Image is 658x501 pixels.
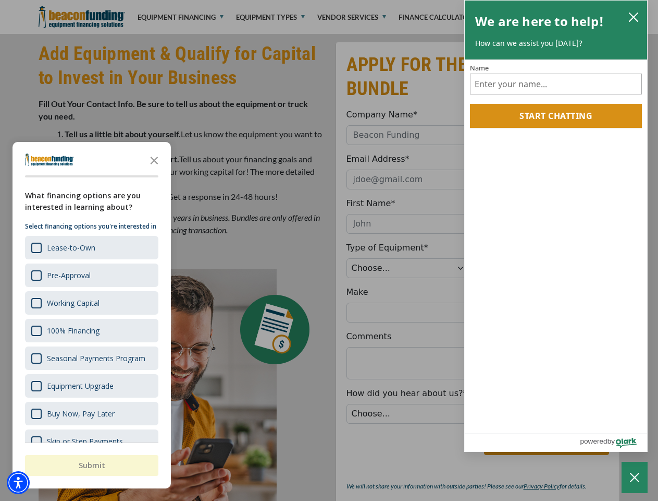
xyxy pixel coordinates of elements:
div: 100% Financing [47,326,100,336]
div: Survey [13,142,171,488]
span: powered [580,435,607,448]
div: Seasonal Payments Program [25,347,158,370]
p: How can we assist you [DATE]? [475,38,637,49]
div: Lease-to-Own [25,236,158,259]
div: Equipment Upgrade [25,374,158,398]
div: Accessibility Menu [7,471,30,494]
a: Powered by Olark [580,434,647,451]
label: Name [470,65,642,71]
div: Skip or Step Payments [25,430,158,453]
div: Equipment Upgrade [47,381,114,391]
span: by [607,435,615,448]
div: Pre-Approval [25,264,158,287]
div: Buy Now, Pay Later [25,402,158,425]
div: Working Capital [47,298,100,308]
div: What financing options are you interested in learning about? [25,190,158,213]
div: Lease-to-Own [47,243,95,253]
button: Close Chatbox [622,462,648,493]
div: Skip or Step Payments [47,436,123,446]
div: Working Capital [25,291,158,315]
div: 100% Financing [25,319,158,342]
button: Start chatting [470,104,642,128]
button: Submit [25,455,158,476]
div: Pre-Approval [47,270,91,280]
p: Select financing options you're interested in [25,221,158,232]
input: Name [470,74,642,94]
div: Seasonal Payments Program [47,353,145,363]
h2: We are here to help! [475,11,604,32]
button: close chatbox [625,9,642,24]
div: Buy Now, Pay Later [47,409,115,419]
button: Close the survey [144,149,165,170]
img: Company logo [25,153,74,166]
